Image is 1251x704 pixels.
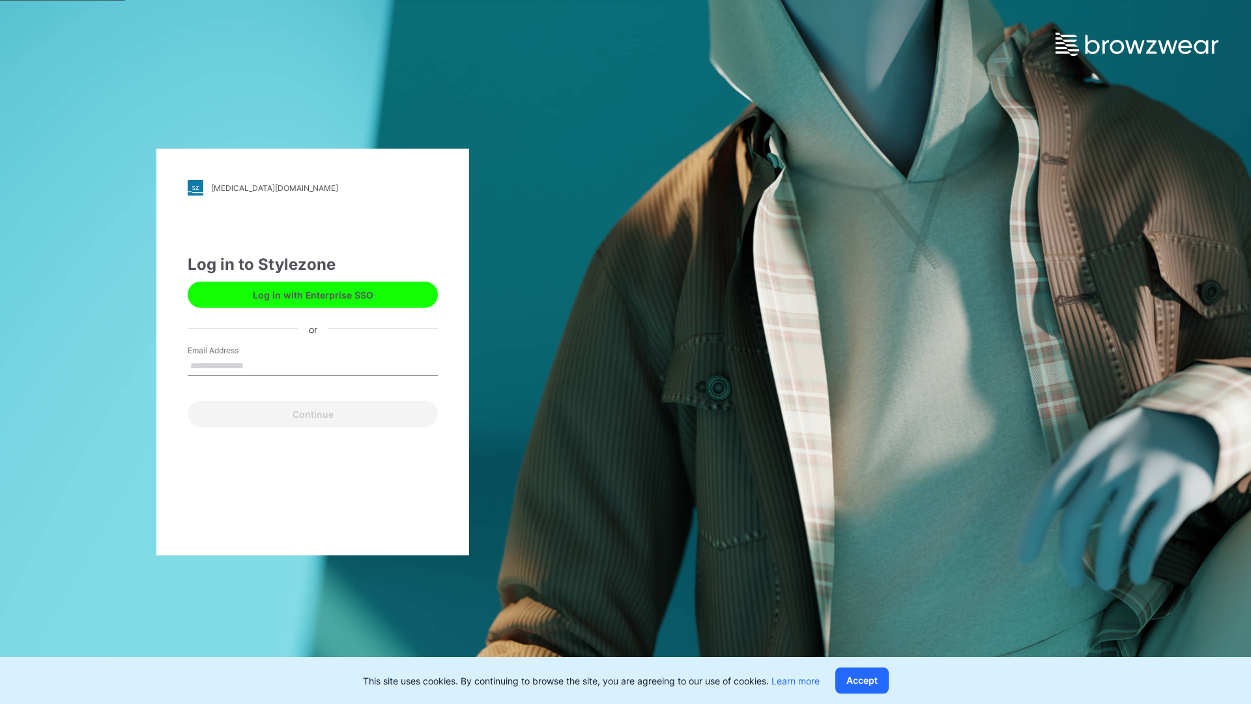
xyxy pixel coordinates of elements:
[211,183,338,193] div: [MEDICAL_DATA][DOMAIN_NAME]
[363,674,820,688] p: This site uses cookies. By continuing to browse the site, you are agreeing to our use of cookies.
[188,345,279,357] label: Email Address
[188,253,438,276] div: Log in to Stylezone
[835,667,889,694] button: Accept
[188,180,203,196] img: stylezone-logo.562084cfcfab977791bfbf7441f1a819.svg
[1056,33,1218,56] img: browzwear-logo.e42bd6dac1945053ebaf764b6aa21510.svg
[771,675,820,686] a: Learn more
[188,180,438,196] a: [MEDICAL_DATA][DOMAIN_NAME]
[298,322,328,336] div: or
[188,282,438,308] button: Log in with Enterprise SSO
